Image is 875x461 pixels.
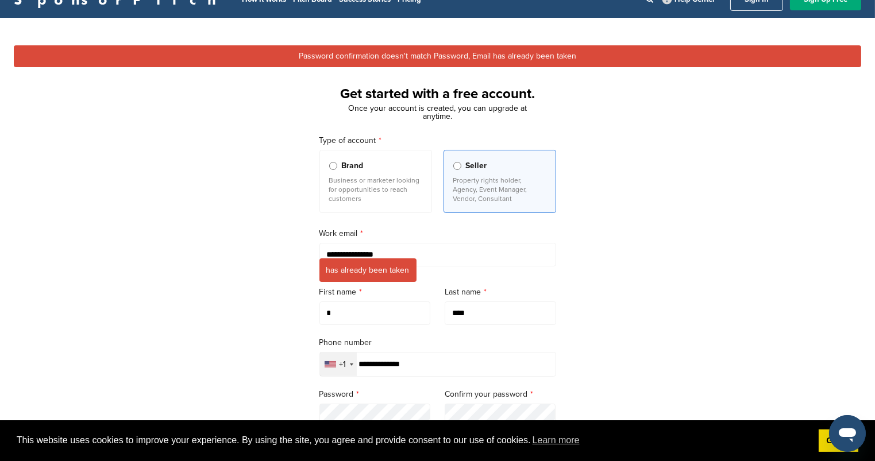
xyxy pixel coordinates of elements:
p: Property rights holder, Agency, Event Manager, Vendor, Consultant [453,176,546,203]
label: Password [319,388,431,401]
span: Seller [466,160,487,172]
label: Last name [445,286,556,299]
label: Work email [319,227,556,240]
a: dismiss cookie message [819,429,858,452]
div: +1 [340,361,346,369]
span: This website uses cookies to improve your experience. By using the site, you agree and provide co... [17,432,810,449]
label: Confirm your password [445,388,556,401]
iframe: Button to launch messaging window [829,415,866,452]
input: Brand Business or marketer looking for opportunities to reach customers [329,162,337,170]
h1: Get started with a free account. [306,84,570,104]
p: Business or marketer looking for opportunities to reach customers [329,176,422,203]
span: Once your account is created, you can upgrade at anytime. [348,103,527,121]
span: has already been taken [319,258,417,282]
div: Selected country [320,352,357,376]
label: First name [319,286,431,299]
label: Phone number [319,336,556,349]
a: learn more about cookies [531,432,581,449]
label: Type of account [319,134,556,147]
input: Seller Property rights holder, Agency, Event Manager, Vendor, Consultant [453,162,461,170]
div: Password confirmation doesn't match Password, Email has already been taken [14,45,861,67]
span: Brand [342,160,364,172]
